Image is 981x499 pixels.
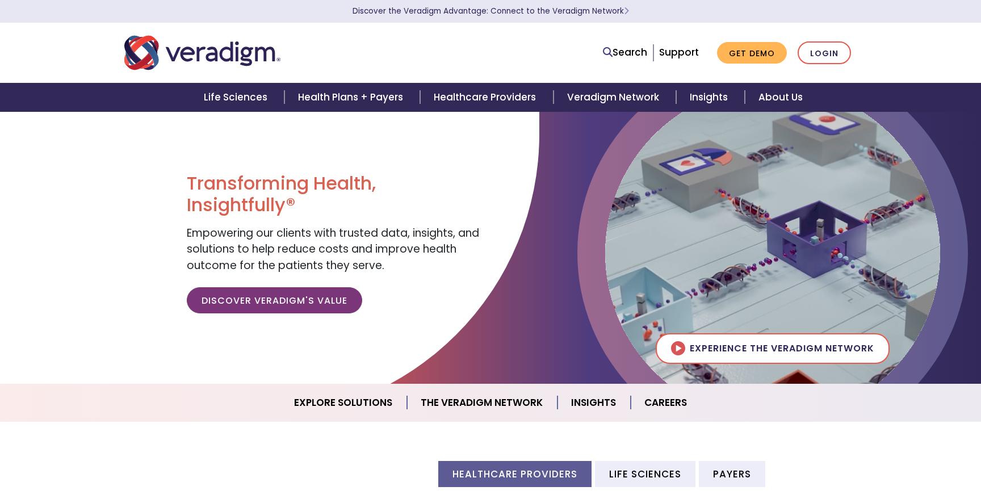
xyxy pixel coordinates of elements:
[353,6,629,16] a: Discover the Veradigm Advantage: Connect to the Veradigm NetworkLearn More
[595,461,695,487] li: Life Sciences
[798,41,851,65] a: Login
[187,287,362,313] a: Discover Veradigm's Value
[699,461,765,487] li: Payers
[420,83,553,112] a: Healthcare Providers
[438,461,592,487] li: Healthcare Providers
[717,42,787,64] a: Get Demo
[190,83,284,112] a: Life Sciences
[407,388,557,417] a: The Veradigm Network
[745,83,816,112] a: About Us
[624,6,629,16] span: Learn More
[124,34,280,72] img: Veradigm logo
[280,388,407,417] a: Explore Solutions
[187,173,482,216] h1: Transforming Health, Insightfully®
[659,45,699,59] a: Support
[676,83,745,112] a: Insights
[187,225,479,273] span: Empowering our clients with trusted data, insights, and solutions to help reduce costs and improv...
[603,45,647,60] a: Search
[631,388,701,417] a: Careers
[557,388,631,417] a: Insights
[554,83,676,112] a: Veradigm Network
[284,83,420,112] a: Health Plans + Payers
